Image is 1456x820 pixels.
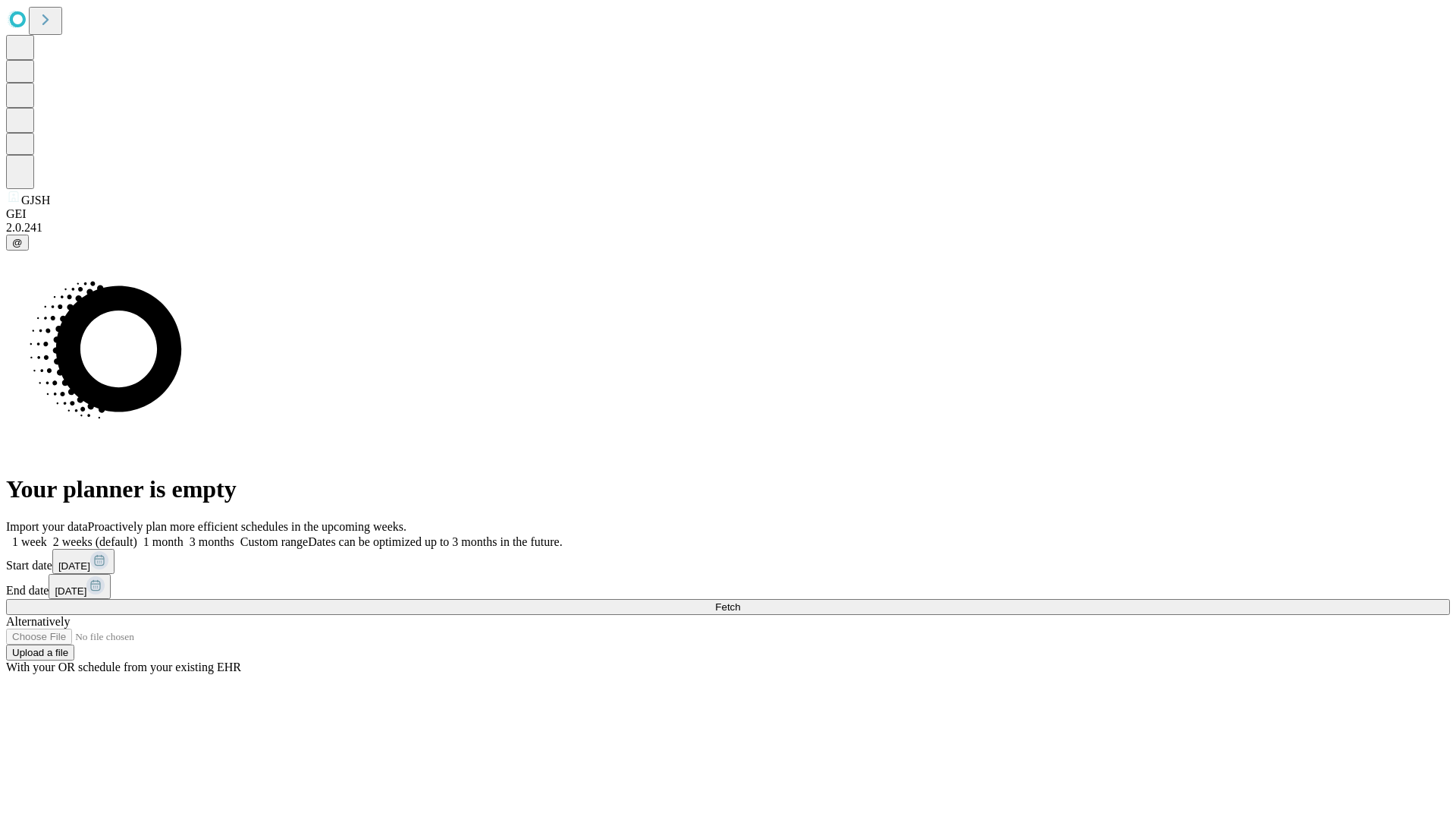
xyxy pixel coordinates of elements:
span: With your OR schedule from your existing EHR [6,661,241,673]
button: [DATE] [52,549,115,574]
span: Import your data [6,520,88,533]
span: GJSH [21,194,50,207]
span: Alternatively [6,615,70,628]
div: Start date [6,549,1450,574]
span: [DATE] [58,560,90,572]
span: Fetch [715,601,740,613]
span: 3 months [190,535,234,548]
span: @ [12,237,23,248]
button: @ [6,235,29,251]
span: [DATE] [55,585,86,597]
button: Fetch [6,599,1450,615]
span: 1 week [12,535,47,548]
div: GEI [6,207,1450,221]
span: Proactively plan more efficient schedules in the upcoming weeks. [88,520,406,533]
span: 2 weeks (default) [53,535,137,548]
span: Dates can be optimized up to 3 months in the future. [308,535,562,548]
span: Custom range [240,535,308,548]
div: End date [6,574,1450,599]
button: [DATE] [49,574,111,599]
div: 2.0.241 [6,221,1450,235]
h1: Your planner is empty [6,475,1450,503]
span: 1 month [143,535,184,548]
button: Upload a file [6,645,74,661]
